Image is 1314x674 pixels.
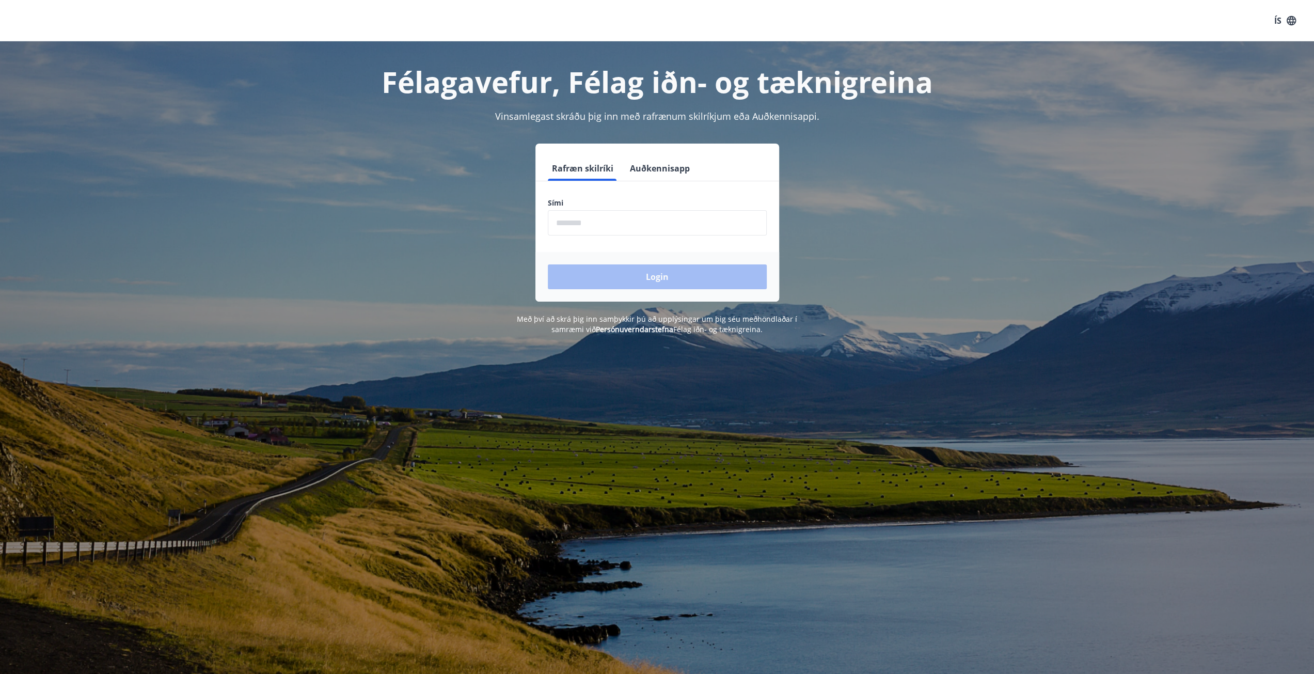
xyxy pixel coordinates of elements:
a: Persónuverndarstefna [596,324,673,334]
button: Auðkennisapp [626,156,694,181]
h1: Félagavefur, Félag iðn- og tæknigreina [298,62,1017,101]
button: ÍS [1269,11,1302,30]
button: Rafræn skilríki [548,156,618,181]
span: Vinsamlegast skráðu þig inn með rafrænum skilríkjum eða Auðkennisappi. [495,110,819,122]
span: Með því að skrá þig inn samþykkir þú að upplýsingar um þig séu meðhöndlaðar í samræmi við Félag i... [517,314,797,334]
label: Sími [548,198,767,208]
